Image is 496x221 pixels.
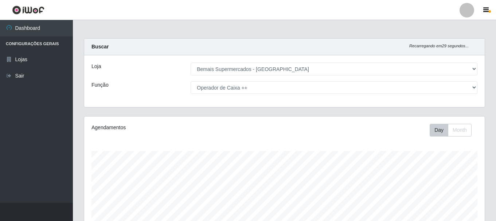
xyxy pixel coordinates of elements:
label: Função [91,81,109,89]
img: CoreUI Logo [12,5,44,15]
button: Month [448,124,472,137]
label: Loja [91,63,101,70]
i: Recarregando em 29 segundos... [409,44,469,48]
strong: Buscar [91,44,109,50]
div: First group [430,124,472,137]
div: Toolbar with button groups [430,124,477,137]
div: Agendamentos [91,124,246,131]
button: Day [430,124,448,137]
